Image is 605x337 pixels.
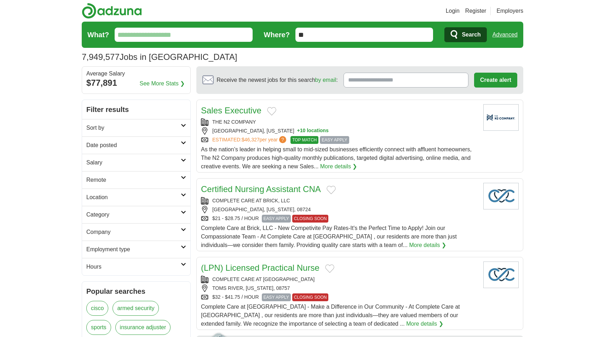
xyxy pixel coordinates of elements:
[140,79,185,88] a: See More Stats ❯
[327,186,336,194] button: Add to favorite jobs
[82,52,237,62] h1: Jobs in [GEOGRAPHIC_DATA]
[201,197,478,204] div: COMPLETE CARE AT BRICK, LLC
[82,136,190,154] a: Date posted
[82,206,190,223] a: Category
[86,176,181,184] h2: Remote
[444,27,486,42] button: Search
[86,210,181,219] h2: Category
[86,158,181,167] h2: Salary
[86,193,181,202] h2: Location
[262,215,291,223] span: EASY APPLY
[201,276,478,283] div: COMPLETE CARE AT [GEOGRAPHIC_DATA]
[201,206,478,213] div: [GEOGRAPHIC_DATA], [US_STATE], 08724
[483,183,519,209] img: Company logo
[315,77,336,83] a: by email
[82,258,190,275] a: Hours
[82,3,142,19] img: Adzuna logo
[409,241,446,249] a: More details ❯
[82,223,190,241] a: Company
[465,7,486,15] a: Register
[86,141,181,150] h2: Date posted
[242,137,260,142] span: $46,327
[201,118,478,126] div: THE N2 COMPANY
[86,77,186,89] div: $77,891
[87,29,109,40] label: What?
[290,136,318,144] span: TOP MATCH
[86,71,186,77] div: Average Salary
[217,76,338,84] span: Receive the newest jobs for this search :
[201,304,460,327] span: Complete Care at [GEOGRAPHIC_DATA] - Make a Difference in Our Community - At Complete Care at [GE...
[320,136,349,144] span: EASY APPLY
[86,320,111,335] a: sports
[82,241,190,258] a: Employment type
[492,28,518,42] a: Advanced
[115,320,171,335] a: insurance adjuster
[82,119,190,136] a: Sort by
[320,162,357,171] a: More details ❯
[496,7,523,15] a: Employers
[201,215,478,223] div: $21 - $28.75 / HOUR
[292,293,329,301] span: CLOSING SOON
[201,146,472,169] span: As the nation’s leader in helping small to mid-sized businesses efficiently connect with affluent...
[82,51,120,63] span: 7,949,577
[262,293,291,301] span: EASY APPLY
[86,245,181,254] h2: Employment type
[212,136,288,144] a: ESTIMATED:$46,327per year?
[297,127,300,135] span: +
[325,264,334,273] button: Add to favorite jobs
[483,262,519,288] img: Company logo
[86,263,181,271] h2: Hours
[201,225,457,248] span: Complete Care at Brick, LLC - New Competivite Pay Rates-It's the Perfect Time to Apply! Join our ...
[264,29,290,40] label: Where?
[267,107,276,116] button: Add to favorite jobs
[297,127,329,135] button: +10 locations
[474,73,517,88] button: Create alert
[82,154,190,171] a: Salary
[113,301,159,316] a: armed security
[279,136,286,143] span: ?
[201,263,319,273] a: (LPN) Licensed Practical Nurse
[446,7,460,15] a: Login
[483,104,519,131] img: Company logo
[86,301,108,316] a: cisco
[201,127,478,135] div: [GEOGRAPHIC_DATA], [US_STATE]
[82,189,190,206] a: Location
[82,171,190,189] a: Remote
[86,286,186,297] h2: Popular searches
[82,100,190,119] h2: Filter results
[406,320,443,328] a: More details ❯
[201,285,478,292] div: TOMS RIVER, [US_STATE], 08757
[462,28,480,42] span: Search
[86,228,181,236] h2: Company
[292,215,329,223] span: CLOSING SOON
[201,184,321,194] a: Certified Nursing Assistant CNA
[86,124,181,132] h2: Sort by
[201,293,478,301] div: $32 - $41.75 / HOUR
[201,106,261,115] a: Sales Executive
